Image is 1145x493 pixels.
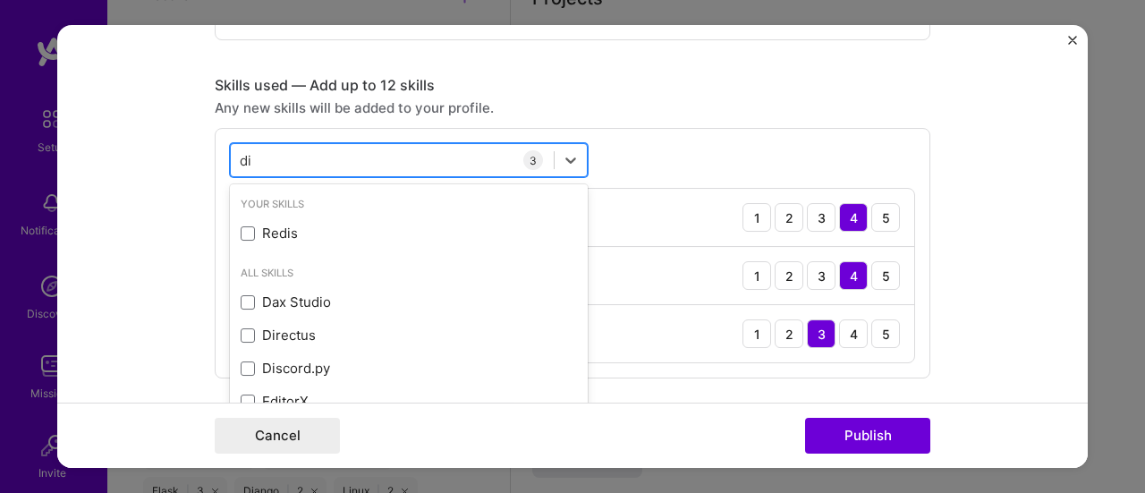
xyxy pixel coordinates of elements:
[775,204,803,233] div: 2
[523,151,543,171] div: 3
[807,204,835,233] div: 3
[1068,36,1077,55] button: Close
[871,204,900,233] div: 5
[807,262,835,291] div: 3
[775,262,803,291] div: 2
[742,262,771,291] div: 1
[230,196,588,215] div: Your Skills
[871,320,900,349] div: 5
[241,359,577,378] div: Discord.py
[230,264,588,283] div: All Skills
[215,418,340,454] button: Cancel
[807,320,835,349] div: 3
[241,392,577,411] div: EditorX
[742,320,771,349] div: 1
[805,418,930,454] button: Publish
[775,320,803,349] div: 2
[839,262,868,291] div: 4
[215,99,930,118] div: Any new skills will be added to your profile.
[241,293,577,311] div: Dax Studio
[241,224,577,242] div: Redis
[251,8,430,26] span: I’m still working on this project
[215,77,930,96] div: Skills used — Add up to 12 skills
[742,204,771,233] div: 1
[871,262,900,291] div: 5
[241,326,577,344] div: Directus
[839,320,868,349] div: 4
[839,204,868,233] div: 4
